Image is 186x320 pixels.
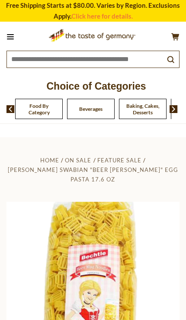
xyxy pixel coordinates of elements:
[170,105,178,113] img: next arrow
[8,166,178,183] a: [PERSON_NAME] Swabian "Beer [PERSON_NAME]" Egg Pasta 17.6 oz
[124,103,162,116] a: Baking, Cakes, Desserts
[40,157,59,164] a: Home
[79,106,103,112] a: Beverages
[71,12,133,20] a: Click here for details.
[65,157,91,164] a: On Sale
[97,157,141,164] a: Feature Sale
[20,103,58,116] a: Food By Category
[6,105,15,113] img: previous arrow
[6,78,186,94] p: Choice of Categories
